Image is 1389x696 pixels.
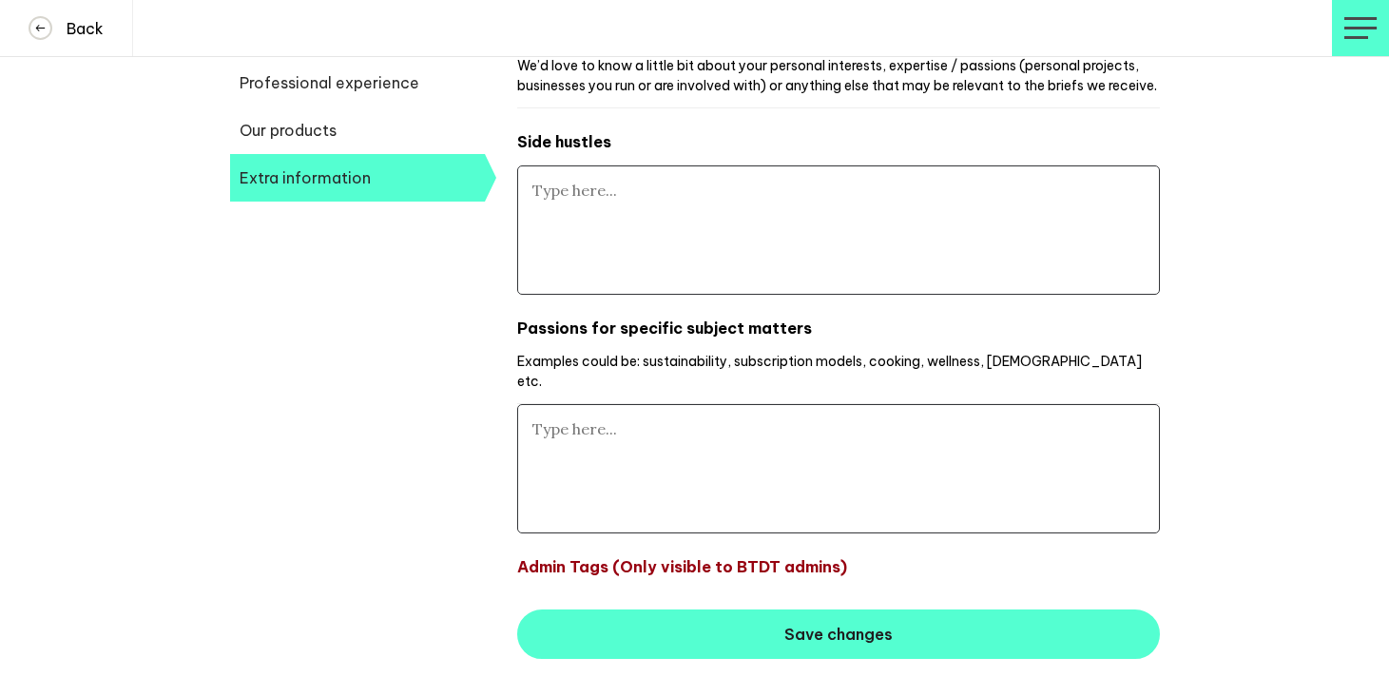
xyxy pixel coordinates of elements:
[784,625,893,644] span: Save changes
[52,19,104,38] h4: Back
[517,56,1160,108] p: We’d love to know a little bit about your personal interests, expertise / passions (personal proj...
[230,154,485,202] span: Extra information
[230,106,485,154] span: Our products
[517,352,1160,404] p: Examples could be: sustainability, subscription models, cooking, wellness, [DEMOGRAPHIC_DATA] etc.
[230,59,485,106] span: Professional experience
[517,557,1160,576] h4: Admin Tags (Only visible to BTDT admins)
[1344,17,1378,39] img: profile
[517,319,1160,338] h4: Passions for specific subject matters
[517,132,1160,151] h4: Side hustles
[517,609,1160,659] button: Save changes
